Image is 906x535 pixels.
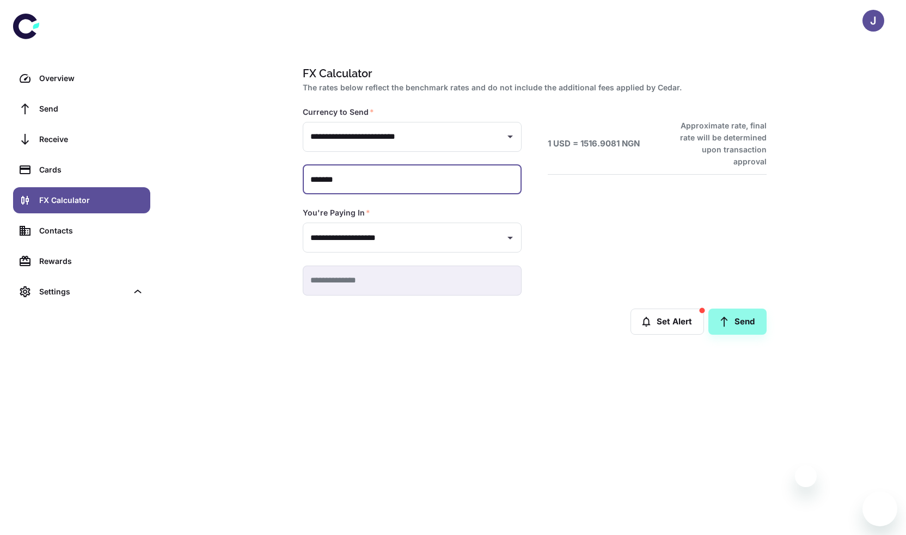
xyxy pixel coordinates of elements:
h6: 1 USD = 1516.9081 NGN [548,138,640,150]
iframe: Button to launch messaging window [862,491,897,526]
button: Open [503,230,518,245]
div: Receive [39,133,144,145]
div: Cards [39,164,144,176]
iframe: Close message [795,465,817,487]
div: Settings [39,286,127,298]
label: You're Paying In [303,207,370,218]
a: Rewards [13,248,150,274]
a: FX Calculator [13,187,150,213]
button: Set Alert [630,309,704,335]
a: Receive [13,126,150,152]
a: Overview [13,65,150,91]
a: Send [708,309,767,335]
div: Send [39,103,144,115]
div: Contacts [39,225,144,237]
div: Overview [39,72,144,84]
h6: Approximate rate, final rate will be determined upon transaction approval [668,120,767,168]
div: Rewards [39,255,144,267]
div: Settings [13,279,150,305]
h1: FX Calculator [303,65,762,82]
button: J [862,10,884,32]
a: Send [13,96,150,122]
a: Cards [13,157,150,183]
button: Open [503,129,518,144]
div: FX Calculator [39,194,144,206]
a: Contacts [13,218,150,244]
label: Currency to Send [303,107,374,118]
